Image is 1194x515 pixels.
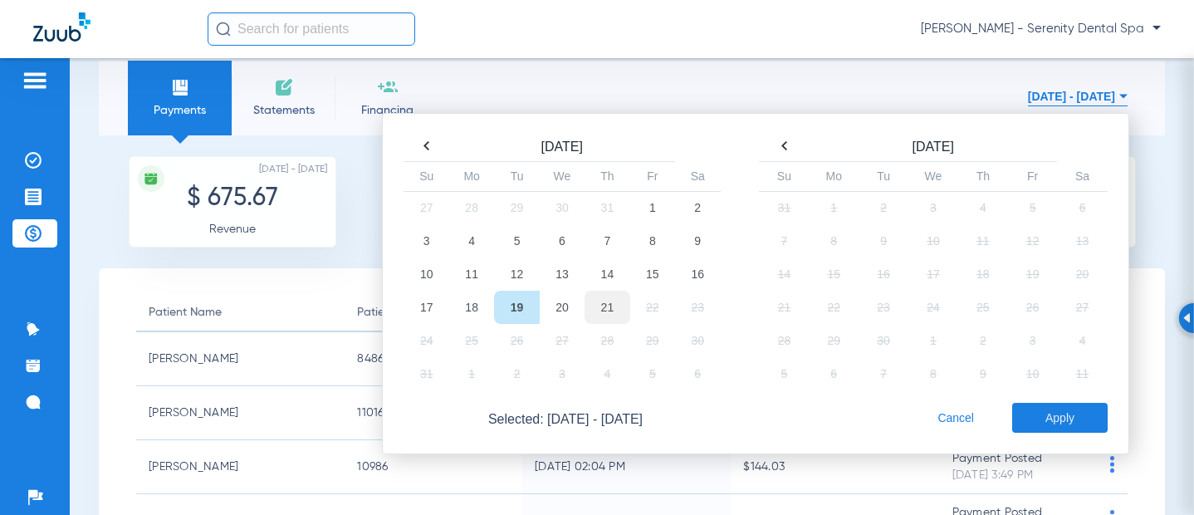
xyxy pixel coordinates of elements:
img: hamburger-icon [22,71,48,91]
td: [DATE] 02:04 PM [522,440,731,494]
img: icon [144,171,159,186]
iframe: Chat Widget [1111,435,1194,515]
th: [DATE] [449,135,675,161]
div: Patient Name [149,303,332,321]
div: Patient ID [357,303,409,321]
img: Search Icon [216,22,231,37]
img: financing icon [378,77,398,97]
img: payments icon [170,77,190,97]
div: Patient Name [149,303,222,321]
td: [PERSON_NAME] [136,386,345,440]
span: Financing [348,102,427,119]
td: 8486 [345,332,522,386]
span: Payments [140,102,219,119]
img: invoices icon [274,77,294,97]
input: Search for patients [208,12,415,46]
span: [PERSON_NAME] - Serenity Dental Spa [921,21,1161,37]
td: $144.03 [731,440,939,494]
td: [PERSON_NAME] [136,440,345,494]
th: [DATE] [809,135,1057,161]
button: Cancel [932,403,979,433]
img: Arrow [1183,313,1191,323]
span: Statements [244,102,323,119]
span: $ 675.67 [187,186,278,211]
img: Zuub Logo [33,12,91,42]
td: [PERSON_NAME] [136,332,345,386]
img: group-dot-blue.svg [1102,456,1123,473]
td: 10986 [345,440,522,494]
button: [DATE] - [DATE] [1028,80,1128,113]
button: Apply [1012,403,1108,433]
span: Selected: [DATE] - [DATE] [399,411,732,428]
span: Revenue [209,223,256,235]
span: [DATE] - [DATE] [259,161,327,178]
span: Payment Posted [952,453,1043,464]
div: Patient ID [357,303,510,321]
td: 11016 [345,386,522,440]
span: [DATE] 3:49 PM [952,469,1034,481]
